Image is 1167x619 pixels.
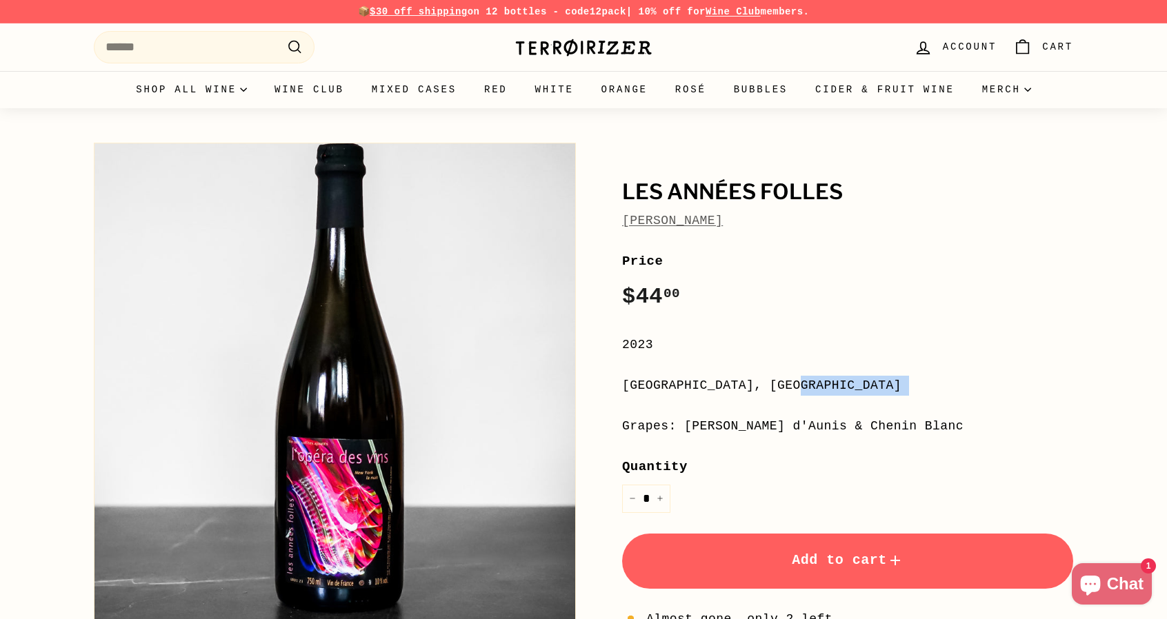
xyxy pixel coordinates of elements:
[622,181,1073,204] h1: Les Années Folles
[650,485,670,513] button: Increase item quantity by one
[370,6,468,17] span: $30 off shipping
[622,284,680,309] span: $44
[590,6,626,17] strong: 12pack
[622,534,1073,589] button: Add to cart
[521,71,588,108] a: White
[943,39,997,54] span: Account
[622,335,1073,355] div: 2023
[622,251,1073,272] label: Price
[801,71,968,108] a: Cider & Fruit Wine
[622,376,1073,396] div: [GEOGRAPHIC_DATA], [GEOGRAPHIC_DATA]
[706,6,761,17] a: Wine Club
[622,214,723,227] a: [PERSON_NAME]
[622,485,670,513] input: quantity
[122,71,261,108] summary: Shop all wine
[792,552,904,568] span: Add to cart
[358,71,470,108] a: Mixed Cases
[94,4,1073,19] p: 📦 on 12 bottles - code | 10% off for members.
[664,286,680,301] sup: 00
[968,71,1045,108] summary: Merch
[906,27,1005,68] a: Account
[622,456,1073,477] label: Quantity
[66,71,1101,108] div: Primary
[622,416,1073,436] div: Grapes: [PERSON_NAME] d'Aunis & Chenin Blanc
[1068,563,1156,608] inbox-online-store-chat: Shopify online store chat
[622,485,643,513] button: Reduce item quantity by one
[1005,27,1081,68] a: Cart
[261,71,358,108] a: Wine Club
[661,71,720,108] a: Rosé
[1042,39,1073,54] span: Cart
[720,71,801,108] a: Bubbles
[588,71,661,108] a: Orange
[470,71,521,108] a: Red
